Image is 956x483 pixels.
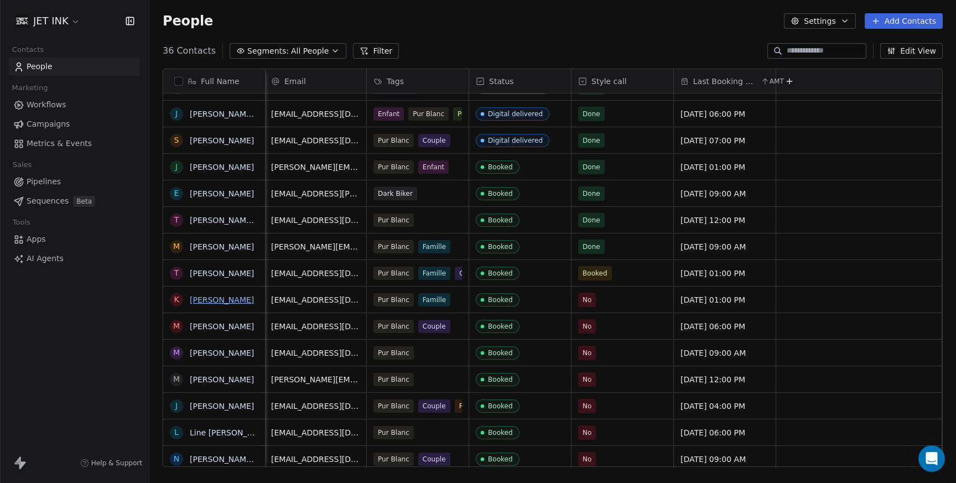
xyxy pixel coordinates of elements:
[680,268,745,279] span: [DATE] 01:00 PM
[418,160,449,174] span: Enfant
[373,107,404,121] span: Enfant
[163,69,265,93] div: Full Name
[680,162,745,173] span: [DATE] 01:00 PM
[271,427,360,438] span: [EMAIL_ADDRESS][DOMAIN_NAME]
[163,44,216,58] span: 36 Contacts
[174,453,179,465] div: N
[190,189,254,198] a: [PERSON_NAME]
[591,76,627,87] span: Style call
[271,108,360,120] span: [EMAIL_ADDRESS][DOMAIN_NAME]
[190,402,254,411] a: [PERSON_NAME]
[488,190,513,198] div: Booked
[9,134,140,153] a: Metrics & Events
[91,459,142,468] span: Help & Support
[9,230,140,248] a: Apps
[271,188,360,199] span: [EMAIL_ADDRESS][PERSON_NAME][DOMAIN_NAME]
[284,76,306,87] span: Email
[880,43,943,59] button: Edit View
[27,233,46,245] span: Apps
[488,455,513,463] div: Booked
[271,268,360,279] span: [EMAIL_ADDRESS][DOMAIN_NAME]
[583,215,600,225] span: Done
[583,428,591,438] span: No
[455,399,519,413] span: Femme enceinte
[488,323,513,330] div: Booked
[271,374,360,385] span: [PERSON_NAME][EMAIL_ADDRESS][DOMAIN_NAME]
[373,399,414,413] span: Pur Blanc
[488,269,513,277] div: Booked
[583,268,607,278] span: Booked
[583,321,591,331] span: No
[271,321,360,332] span: [EMAIL_ADDRESS][DOMAIN_NAME]
[680,454,746,465] span: [DATE] 09:00 AM
[271,241,360,252] span: [PERSON_NAME][EMAIL_ADDRESS][DOMAIN_NAME]
[680,241,746,252] span: [DATE] 09:00 AM
[201,76,240,87] span: Full Name
[173,320,180,332] div: M
[27,99,66,111] span: Workflows
[163,94,266,468] div: grid
[175,161,178,173] div: J
[271,294,360,305] span: [EMAIL_ADDRESS][DOMAIN_NAME]
[190,242,254,251] a: [PERSON_NAME]
[9,96,140,114] a: Workflows
[680,188,746,199] span: [DATE] 09:00 AM
[190,269,254,278] a: [PERSON_NAME]
[174,134,179,146] div: S
[488,243,513,251] div: Booked
[190,455,321,464] a: [PERSON_NAME] [PERSON_NAME]
[27,118,70,130] span: Campaigns
[9,192,140,210] a: SequencesBeta
[418,240,450,253] span: Famille
[264,69,366,93] div: Email
[373,426,414,439] span: Pur Blanc
[373,346,414,360] span: Pur Blanc
[680,135,745,146] span: [DATE] 07:00 PM
[373,134,414,147] span: Pur Blanc
[190,375,254,384] a: [PERSON_NAME]
[373,293,414,307] span: Pur Blanc
[488,402,513,410] div: Booked
[583,454,591,464] span: No
[418,453,450,466] span: Couple
[9,173,140,191] a: Pipelines
[373,214,414,227] span: Pur Blanc
[190,163,254,172] a: [PERSON_NAME]
[865,13,943,29] button: Add Contacts
[583,401,591,411] span: No
[8,214,35,231] span: Tools
[418,320,450,333] span: Couple
[488,110,543,118] div: Digital delivered
[583,375,591,385] span: No
[373,320,414,333] span: Pur Blanc
[271,215,360,226] span: [EMAIL_ADDRESS][DOMAIN_NAME]
[173,373,180,385] div: M
[583,109,600,119] span: Done
[367,69,469,93] div: Tags
[271,454,360,465] span: [EMAIL_ADDRESS][DOMAIN_NAME]
[680,427,745,438] span: [DATE] 06:00 PM
[680,215,745,226] span: [DATE] 12:00 PM
[264,94,942,468] div: grid
[9,58,140,76] a: People
[80,459,142,468] a: Help & Support
[190,216,321,225] a: [PERSON_NAME] [PERSON_NAME]
[680,294,745,305] span: [DATE] 01:00 PM
[583,136,600,146] span: Done
[373,373,414,386] span: Pur Blanc
[583,242,600,252] span: Done
[247,45,289,57] span: Segments:
[190,349,254,357] a: [PERSON_NAME]
[784,13,855,29] button: Settings
[583,295,591,305] span: No
[27,138,92,149] span: Metrics & Events
[9,115,140,133] a: Campaigns
[408,107,449,121] span: Pur Blanc
[571,69,673,93] div: Style call
[488,296,513,304] div: Booked
[27,61,53,72] span: People
[418,399,450,413] span: Couple
[291,45,329,57] span: All People
[27,176,61,188] span: Pipelines
[271,347,360,359] span: [EMAIL_ADDRESS][DOMAIN_NAME]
